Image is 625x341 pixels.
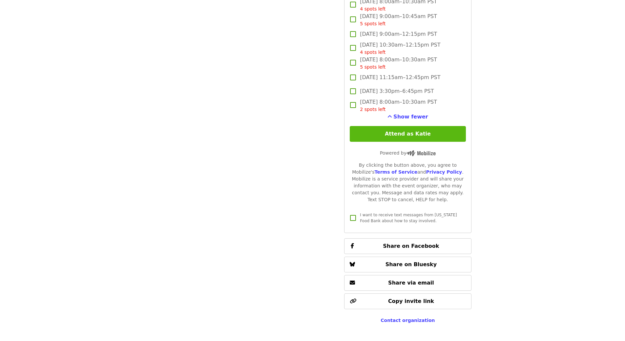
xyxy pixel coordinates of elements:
a: Contact organization [381,318,435,323]
span: Powered by [380,150,436,156]
span: [DATE] 8:00am–10:30am PST [360,98,437,113]
button: Share on Facebook [344,238,471,254]
button: Attend as Katie [350,126,466,142]
span: 4 spots left [360,6,385,11]
span: [DATE] 3:30pm–6:45pm PST [360,87,434,95]
div: By clicking the button above, you agree to Mobilize's and . Mobilize is a service provider and wi... [350,162,466,203]
span: [DATE] 11:15am–12:45pm PST [360,74,440,81]
button: See more timeslots [387,113,428,121]
button: Copy invite link [344,293,471,309]
span: Share on Bluesky [385,261,437,267]
span: Share on Facebook [383,243,439,249]
span: I want to receive text messages from [US_STATE] Food Bank about how to stay involved. [360,213,457,223]
span: 2 spots left [360,107,385,112]
span: [DATE] 9:00am–12:15pm PST [360,30,437,38]
button: Share on Bluesky [344,257,471,272]
a: Privacy Policy [426,169,462,175]
img: Powered by Mobilize [406,150,436,156]
span: [DATE] 10:30am–12:15pm PST [360,41,440,56]
span: [DATE] 8:00am–10:30am PST [360,56,437,71]
button: Share via email [344,275,471,291]
span: Show fewer [393,114,428,120]
span: 5 spots left [360,64,385,70]
span: 4 spots left [360,50,385,55]
span: Share via email [388,280,434,286]
span: 5 spots left [360,21,385,26]
span: Copy invite link [388,298,434,304]
a: Terms of Service [374,169,417,175]
span: [DATE] 9:00am–10:45am PST [360,12,437,27]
